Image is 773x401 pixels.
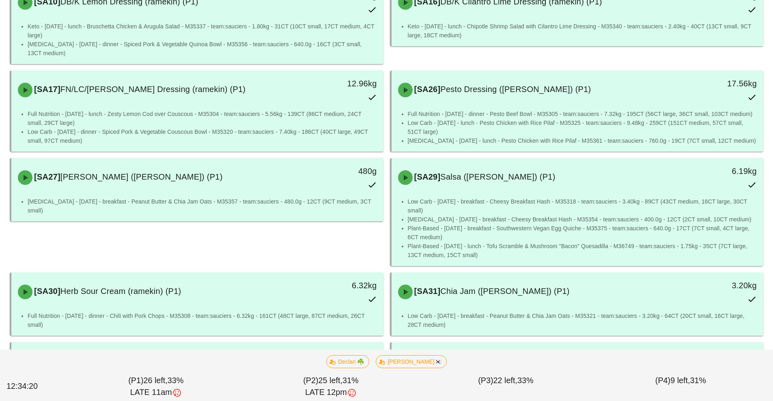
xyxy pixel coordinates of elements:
li: Low Carb - [DATE] - breakfast - Peanut Butter & Chia Jam Oats - M35321 - team:sauciers - 3.20kg -... [408,311,757,329]
div: 17.56kg [674,77,757,90]
li: Plant-Based - [DATE] - breakfast - Southwestern Vegan Egg Quiche - M35375 - team:sauciers - 640.0... [408,224,757,242]
span: Herb Sour Cream (ramekin) (P1) [60,287,181,296]
li: [MEDICAL_DATA] - [DATE] - dinner - Spiced Pork & Vegetable Quinoa Bowl - M35356 - team:sauciers -... [28,40,377,58]
div: 12.96kg [294,77,377,90]
li: Keto - [DATE] - lunch - Bruschetta Chicken & Arugula Salad - M35337 - team:sauciers - 1.80kg - 31... [28,22,377,40]
li: Keto - [DATE] - lunch - Chipotle Shrimp Salad with Cilantro Lime Dressing - M35340 - team:saucier... [408,22,757,40]
span: [SA17] [32,85,60,94]
div: LATE 11am [70,386,242,399]
span: Declan ☘️ [332,356,364,368]
div: 3.54kg [674,349,757,362]
span: FN/LC/[PERSON_NAME] Dressing (ramekin) (P1) [60,85,245,94]
span: 22 left, [493,376,517,385]
span: Pesto Dressing ([PERSON_NAME]) (P1) [440,85,591,94]
div: 480g [294,165,377,178]
li: Full Nutrition - [DATE] - dinner - Chili with Pork Chops - M35308 - team:sauciers - 6.32kg - 161C... [28,311,377,329]
div: 480g [294,349,377,362]
div: 6.19kg [674,165,757,178]
div: LATE 12pm [245,386,417,399]
span: Salsa ([PERSON_NAME]) (P1) [440,172,555,181]
span: [SA29] [413,172,441,181]
li: [MEDICAL_DATA] - [DATE] - lunch - Pesto Chicken with Rice Pilaf - M35361 - team:sauciers - 760.0g... [408,136,757,145]
span: [PERSON_NAME] ([PERSON_NAME]) (P1) [60,172,223,181]
li: Low Carb - [DATE] - lunch - Pesto Chicken with Rice Pilaf - M35325 - team:sauciers - 9.48kg - 259... [408,118,757,136]
div: (P1) 33% [69,373,243,400]
span: [SA26] [413,85,441,94]
span: 26 left, [143,376,167,385]
li: [MEDICAL_DATA] - [DATE] - breakfast - Peanut Butter & Chia Jam Oats - M35357 - team:sauciers - 48... [28,197,377,215]
li: Low Carb - [DATE] - breakfast - Cheesy Breakfast Hash - M35318 - team:sauciers - 3.40kg - 89CT (4... [408,197,757,215]
div: 12:34:20 [5,379,69,394]
div: (P4) 31% [593,373,768,400]
li: Low Carb - [DATE] - dinner - Spiced Pork & Vegetable Couscous Bowl - M35320 - team:sauciers - 7.4... [28,127,377,145]
span: [SA30] [32,287,60,296]
li: Full Nutrition - [DATE] - dinner - Pesto Beef Bowl - M35305 - team:sauciers - 7.32kg - 195CT (56C... [408,109,757,118]
div: 3.20kg [674,279,757,292]
div: (P3) 33% [418,373,593,400]
li: Full Nutrition - [DATE] - lunch - Zesty Lemon Cod over Couscous - M35304 - team:sauciers - 5.56kg... [28,109,377,127]
span: [PERSON_NAME]🇰🇷 [381,356,441,368]
span: [SA31] [413,287,441,296]
span: Chia Jam ([PERSON_NAME]) (P1) [440,287,569,296]
span: 9 left, [670,376,690,385]
div: (P2) 31% [243,373,418,400]
li: [MEDICAL_DATA] - [DATE] - breakfast - Cheesy Breakfast Hash - M35354 - team:sauciers - 400.0g - 1... [408,215,757,224]
span: 25 left, [319,376,342,385]
li: Plant-Based - [DATE] - lunch - Tofu Scramble & Mushroom "Bacon" Quesadilla - M36749 - team:saucie... [408,242,757,259]
div: 6.32kg [294,279,377,292]
span: [SA27] [32,172,60,181]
